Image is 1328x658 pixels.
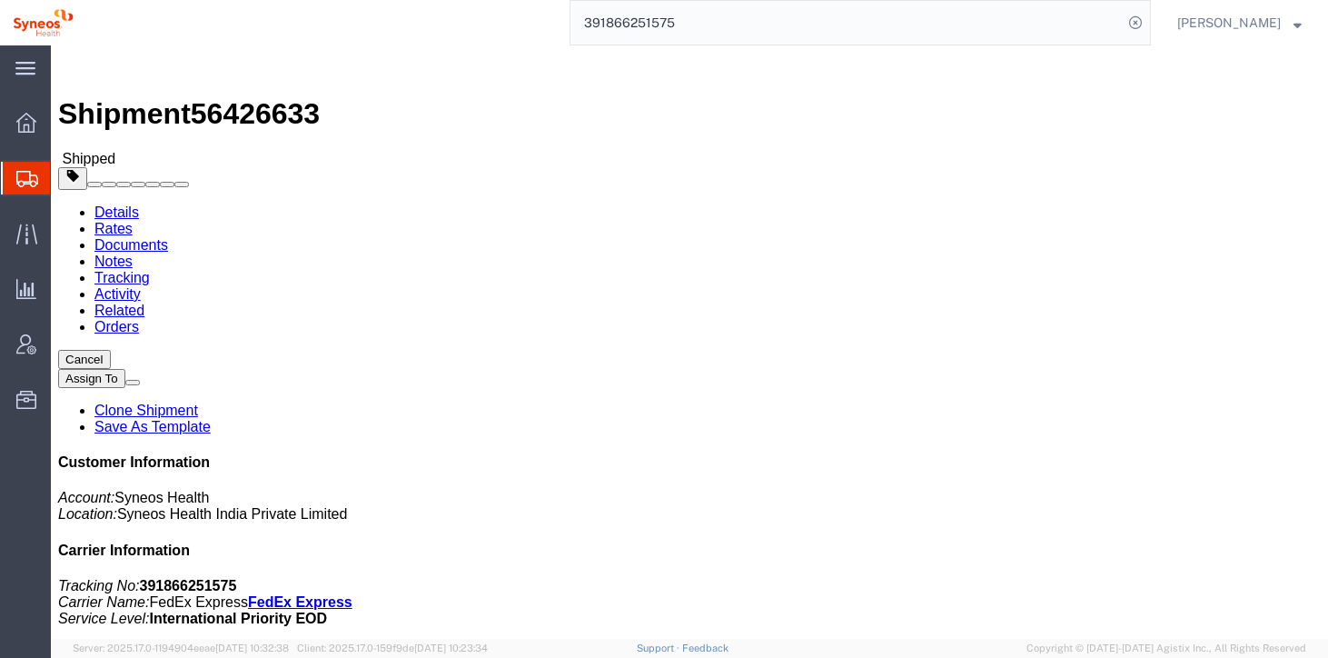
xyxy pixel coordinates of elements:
[1176,12,1303,34] button: [PERSON_NAME]
[13,9,74,36] img: logo
[1177,13,1281,33] span: Anshul Mathur
[297,643,488,653] span: Client: 2025.17.0-159f9de
[51,45,1328,639] iframe: FS Legacy Container
[570,1,1123,45] input: Search for shipment number, reference number
[637,643,682,653] a: Support
[215,643,289,653] span: [DATE] 10:32:38
[73,643,289,653] span: Server: 2025.17.0-1194904eeae
[1026,641,1306,656] span: Copyright © [DATE]-[DATE] Agistix Inc., All Rights Reserved
[682,643,728,653] a: Feedback
[414,643,488,653] span: [DATE] 10:23:34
